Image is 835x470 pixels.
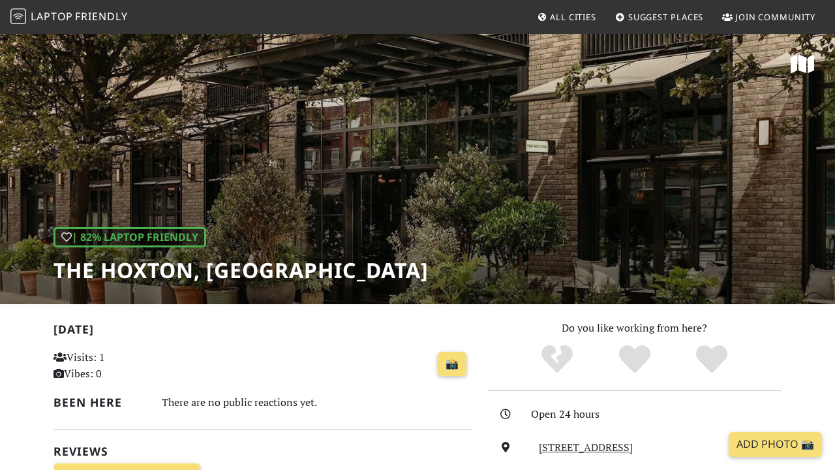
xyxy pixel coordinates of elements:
[518,343,596,376] div: No
[487,320,782,337] p: Do you like working from here?
[162,393,472,412] div: There are no public reactions yet.
[531,406,789,423] div: Open 24 hours
[10,6,128,29] a: LaptopFriendly LaptopFriendly
[673,343,751,376] div: Definitely!
[10,8,26,24] img: LaptopFriendly
[53,227,206,248] div: | 82% Laptop Friendly
[53,322,472,341] h2: [DATE]
[53,349,183,383] p: Visits: 1 Vibes: 0
[596,343,673,376] div: Yes
[75,9,127,23] span: Friendly
[628,11,704,23] span: Suggest Places
[610,5,709,29] a: Suggest Places
[717,5,821,29] a: Join Community
[729,432,822,457] a: Add Photo 📸
[31,9,73,23] span: Laptop
[53,258,429,283] h1: The Hoxton, [GEOGRAPHIC_DATA]
[735,11,815,23] span: Join Community
[532,5,601,29] a: All Cities
[53,445,472,458] h2: Reviews
[539,440,633,454] a: [STREET_ADDRESS]
[438,352,466,377] a: 📸
[550,11,596,23] span: All Cities
[53,396,146,409] h2: Been here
